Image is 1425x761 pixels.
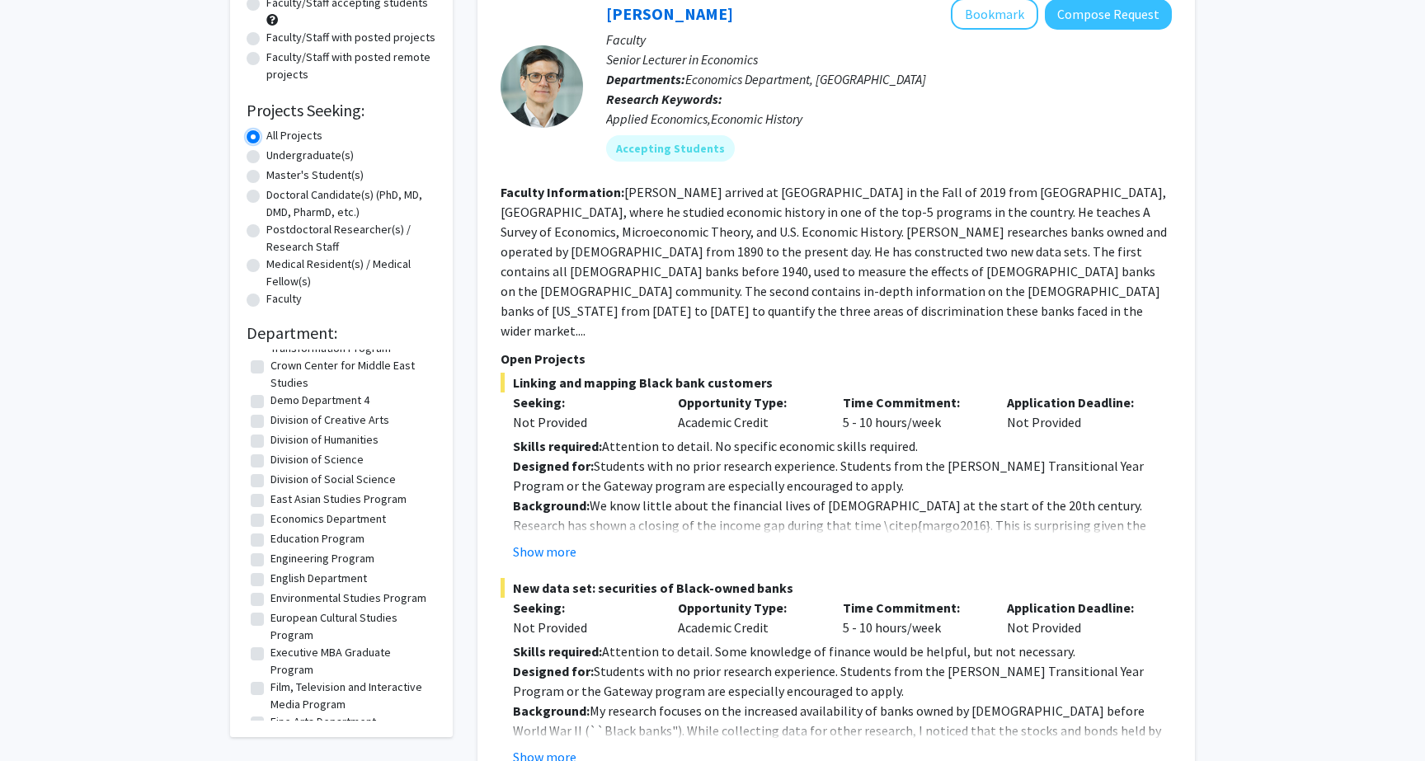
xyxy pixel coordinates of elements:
[606,30,1172,49] p: Faculty
[678,392,818,412] p: Opportunity Type:
[685,71,926,87] span: Economics Department, [GEOGRAPHIC_DATA]
[270,713,376,730] label: Fine Arts Department
[513,641,1172,661] p: Attention to detail. Some knowledge of finance would be helpful, but not necessary.
[266,147,354,164] label: Undergraduate(s)
[513,618,653,637] div: Not Provided
[843,598,983,618] p: Time Commitment:
[995,598,1159,637] div: Not Provided
[501,578,1172,598] span: New data set: securities of Black-owned banks
[266,49,436,83] label: Faculty/Staff with posted remote projects
[513,661,1172,701] p: Students with no prior research experience. Students from the [PERSON_NAME] Transitional Year Pro...
[270,451,364,468] label: Division of Science
[247,323,436,343] h2: Department:
[270,431,379,449] label: Division of Humanities
[501,349,1172,369] p: Open Projects
[266,167,364,184] label: Master's Student(s)
[513,392,653,412] p: Seeking:
[606,71,685,87] b: Departments:
[270,510,386,528] label: Economics Department
[270,411,389,429] label: Division of Creative Arts
[12,687,70,749] iframe: Chat
[513,458,594,474] strong: Designed for:
[270,550,374,567] label: Engineering Program
[501,184,624,200] b: Faculty Information:
[270,590,426,607] label: Environmental Studies Program
[266,29,435,46] label: Faculty/Staff with posted projects
[270,644,432,679] label: Executive MBA Graduate Program
[830,392,995,432] div: 5 - 10 hours/week
[501,373,1172,392] span: Linking and mapping Black bank customers
[513,436,1172,456] p: Attention to detail. No specific economic skills required.
[606,49,1172,69] p: Senior Lecturer in Economics
[266,127,322,144] label: All Projects
[665,392,830,432] div: Academic Credit
[606,135,735,162] mat-chip: Accepting Students
[678,598,818,618] p: Opportunity Type:
[270,609,432,644] label: European Cultural Studies Program
[513,438,602,454] strong: Skills required:
[606,3,733,24] a: [PERSON_NAME]
[513,643,602,660] strong: Skills required:
[266,221,436,256] label: Postdoctoral Researcher(s) / Research Staff
[513,412,653,432] div: Not Provided
[830,598,995,637] div: 5 - 10 hours/week
[270,357,432,392] label: Crown Center for Middle East Studies
[606,109,1172,129] div: Applied Economics,Economic History
[843,392,983,412] p: Time Commitment:
[270,679,432,713] label: Film, Television and Interactive Media Program
[247,101,436,120] h2: Projects Seeking:
[266,290,302,308] label: Faculty
[513,663,594,679] strong: Designed for:
[270,570,367,587] label: English Department
[270,392,369,409] label: Demo Department 4
[1007,392,1147,412] p: Application Deadline:
[513,542,576,561] button: Show more
[270,491,407,508] label: East Asian Studies Program
[270,471,396,488] label: Division of Social Science
[513,497,590,514] strong: Background:
[266,186,436,221] label: Doctoral Candidate(s) (PhD, MD, DMD, PharmD, etc.)
[606,91,722,107] b: Research Keywords:
[513,496,1172,594] p: We know little about the financial lives of [DEMOGRAPHIC_DATA] at the start of the 20th century. ...
[513,456,1172,496] p: Students with no prior research experience. Students from the [PERSON_NAME] Transitional Year Pro...
[513,702,590,719] strong: Background:
[501,184,1167,339] fg-read-more: [PERSON_NAME] arrived at [GEOGRAPHIC_DATA] in the Fall of 2019 from [GEOGRAPHIC_DATA], [GEOGRAPHI...
[995,392,1159,432] div: Not Provided
[513,598,653,618] p: Seeking:
[665,598,830,637] div: Academic Credit
[266,256,436,290] label: Medical Resident(s) / Medical Fellow(s)
[270,530,364,547] label: Education Program
[1007,598,1147,618] p: Application Deadline:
